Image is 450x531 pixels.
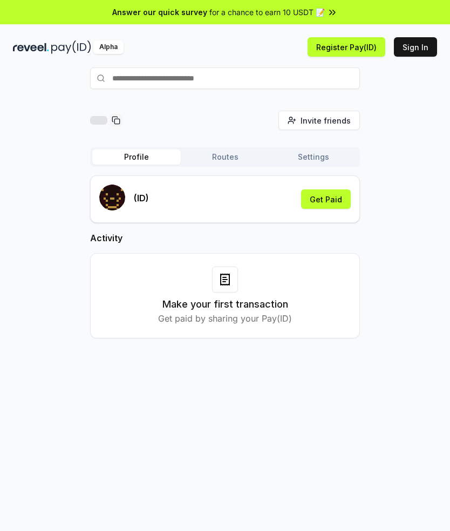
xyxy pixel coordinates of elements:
img: pay_id [51,40,91,54]
span: Answer our quick survey [112,6,207,18]
button: Get Paid [301,189,351,209]
span: for a chance to earn 10 USDT 📝 [209,6,325,18]
button: Profile [92,149,181,165]
span: Invite friends [301,115,351,126]
p: (ID) [134,192,149,205]
img: reveel_dark [13,40,49,54]
h2: Activity [90,232,360,244]
button: Register Pay(ID) [308,37,385,57]
h3: Make your first transaction [162,297,288,312]
button: Settings [269,149,358,165]
button: Invite friends [278,111,360,130]
button: Sign In [394,37,437,57]
button: Routes [181,149,269,165]
div: Alpha [93,40,124,54]
p: Get paid by sharing your Pay(ID) [158,312,292,325]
